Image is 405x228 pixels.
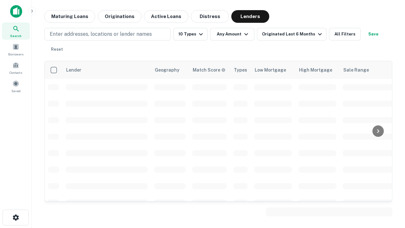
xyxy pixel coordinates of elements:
div: Lender [66,66,81,74]
div: Low Mortgage [255,66,286,74]
th: High Mortgage [295,61,340,79]
a: Contacts [2,59,30,76]
button: Active Loans [144,10,188,23]
a: Saved [2,78,30,95]
div: Geography [155,66,179,74]
span: Saved [11,88,21,93]
button: Originated Last 6 Months [257,28,327,41]
a: Borrowers [2,41,30,58]
th: Types [230,61,251,79]
button: Enter addresses, locations or lender names [44,28,171,41]
th: Geography [151,61,189,79]
button: Save your search to get updates of matches that match your search criteria. [363,28,383,41]
p: Enter addresses, locations or lender names [50,30,152,38]
button: All Filters [329,28,361,41]
span: Borrowers [8,52,23,57]
div: Capitalize uses an advanced AI algorithm to match your search with the best lender. The match sco... [193,66,226,73]
th: Low Mortgage [251,61,295,79]
div: High Mortgage [299,66,332,74]
th: Sale Range [340,61,396,79]
th: Lender [62,61,151,79]
button: Originations [98,10,141,23]
a: Search [2,22,30,40]
div: Originated Last 6 Months [262,30,324,38]
button: Any Amount [210,28,254,41]
h6: Match Score [193,66,224,73]
div: Types [234,66,247,74]
button: Lenders [231,10,269,23]
div: Sale Range [343,66,369,74]
span: Search [10,33,22,38]
span: Contacts [9,70,22,75]
button: Reset [47,43,67,56]
th: Capitalize uses an advanced AI algorithm to match your search with the best lender. The match sco... [189,61,230,79]
img: capitalize-icon.png [10,5,22,18]
button: 10 Types [173,28,208,41]
button: Distress [191,10,229,23]
button: Maturing Loans [44,10,95,23]
iframe: Chat Widget [373,177,405,208]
